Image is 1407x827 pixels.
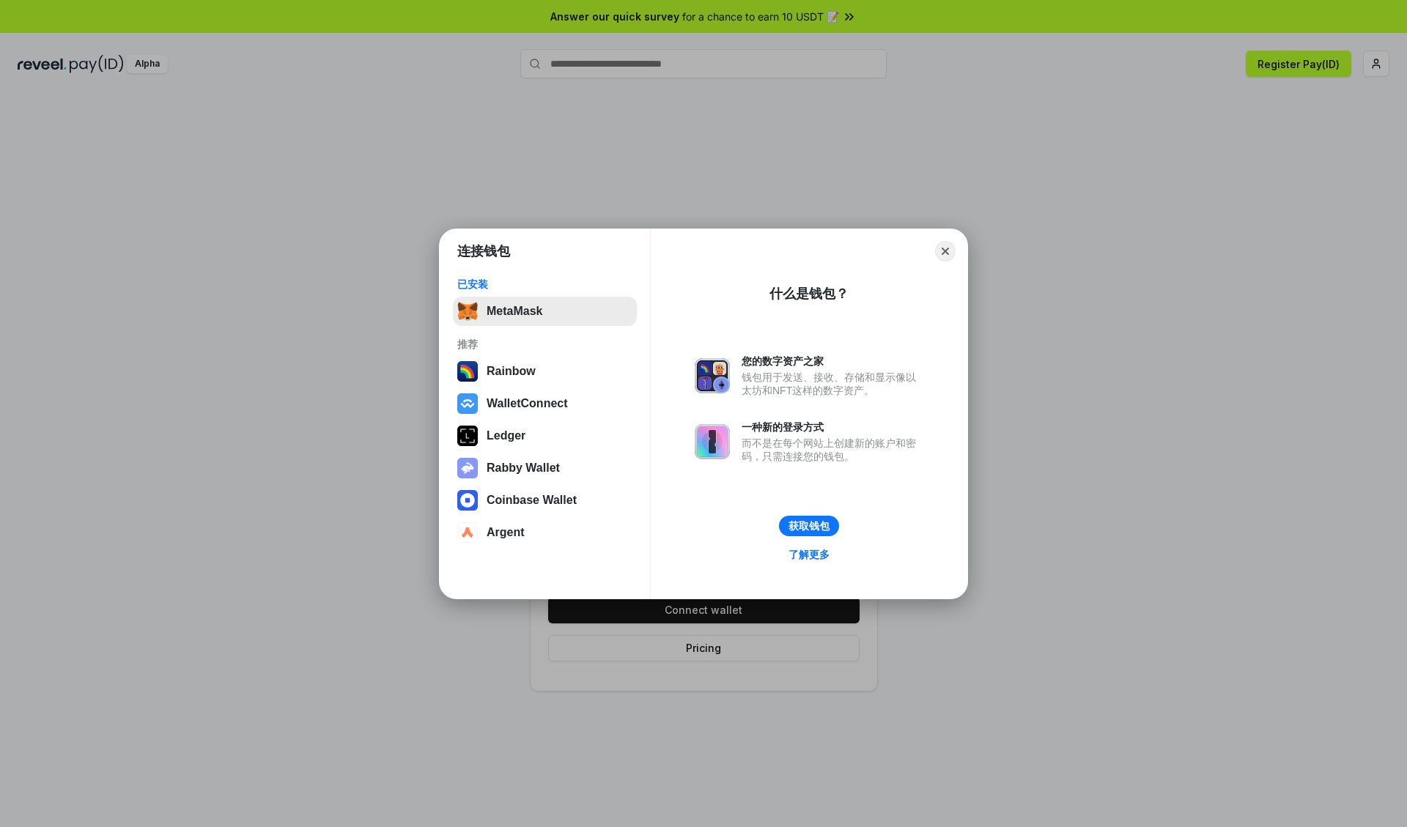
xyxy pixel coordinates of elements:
[487,305,542,318] div: MetaMask
[487,494,577,507] div: Coinbase Wallet
[935,241,956,262] button: Close
[695,424,730,459] img: svg+xml,%3Csvg%20xmlns%3D%22http%3A%2F%2Fwww.w3.org%2F2000%2Fsvg%22%20fill%3D%22none%22%20viewBox...
[487,526,525,539] div: Argent
[457,278,632,291] div: 已安装
[453,389,637,418] button: WalletConnect
[457,338,632,351] div: 推荐
[453,486,637,515] button: Coinbase Wallet
[453,297,637,326] button: MetaMask
[742,420,923,434] div: 一种新的登录方式
[457,426,478,446] img: svg+xml,%3Csvg%20xmlns%3D%22http%3A%2F%2Fwww.w3.org%2F2000%2Fsvg%22%20width%3D%2228%22%20height%3...
[487,365,536,378] div: Rainbow
[453,518,637,547] button: Argent
[457,490,478,511] img: svg+xml,%3Csvg%20width%3D%2228%22%20height%3D%2228%22%20viewBox%3D%220%200%2028%2028%22%20fill%3D...
[789,548,830,561] div: 了解更多
[742,437,923,463] div: 而不是在每个网站上创建新的账户和密码，只需连接您的钱包。
[695,358,730,393] img: svg+xml,%3Csvg%20xmlns%3D%22http%3A%2F%2Fwww.w3.org%2F2000%2Fsvg%22%20fill%3D%22none%22%20viewBox...
[769,285,849,303] div: 什么是钱包？
[789,519,830,533] div: 获取钱包
[779,516,839,536] button: 获取钱包
[487,461,560,475] div: Rabby Wallet
[453,453,637,483] button: Rabby Wallet
[457,361,478,382] img: svg+xml,%3Csvg%20width%3D%22120%22%20height%3D%22120%22%20viewBox%3D%220%200%20120%20120%22%20fil...
[487,397,568,410] div: WalletConnect
[457,458,478,478] img: svg+xml,%3Csvg%20xmlns%3D%22http%3A%2F%2Fwww.w3.org%2F2000%2Fsvg%22%20fill%3D%22none%22%20viewBox...
[457,301,478,322] img: svg+xml,%3Csvg%20fill%3D%22none%22%20height%3D%2233%22%20viewBox%3D%220%200%2035%2033%22%20width%...
[453,421,637,450] button: Ledger
[487,429,525,442] div: Ledger
[453,357,637,386] button: Rainbow
[457,522,478,543] img: svg+xml,%3Csvg%20width%3D%2228%22%20height%3D%2228%22%20viewBox%3D%220%200%2028%2028%22%20fill%3D...
[457,393,478,414] img: svg+xml,%3Csvg%20width%3D%2228%22%20height%3D%2228%22%20viewBox%3D%220%200%2028%2028%22%20fill%3D...
[742,355,923,368] div: 您的数字资产之家
[780,545,838,564] a: 了解更多
[742,371,923,397] div: 钱包用于发送、接收、存储和显示像以太坊和NFT这样的数字资产。
[457,242,510,260] h1: 连接钱包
